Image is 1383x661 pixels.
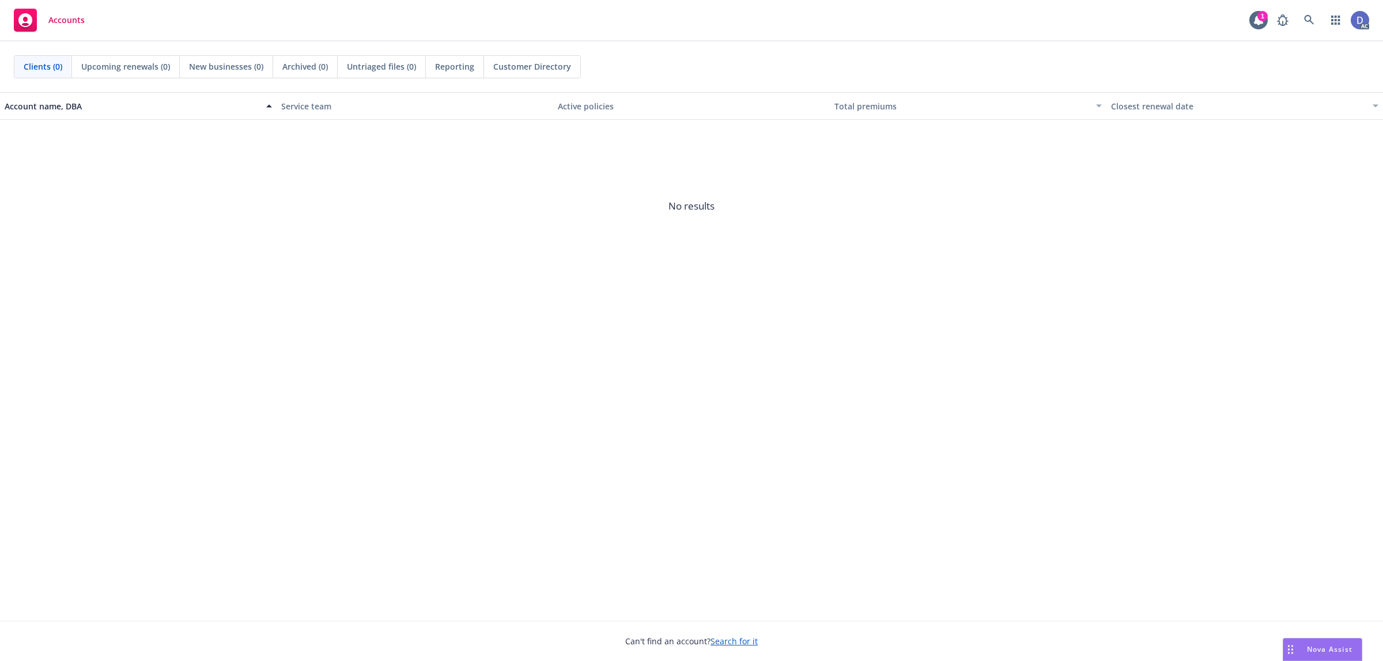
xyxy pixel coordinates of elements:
div: Total premiums [834,100,1089,112]
a: Search [1298,9,1321,32]
img: photo [1351,11,1369,29]
div: Drag to move [1283,639,1298,660]
span: Nova Assist [1307,644,1352,654]
span: Reporting [435,60,474,73]
a: Search for it [711,636,758,647]
div: Service team [281,100,549,112]
button: Service team [277,92,553,120]
button: Total premiums [830,92,1106,120]
button: Closest renewal date [1106,92,1383,120]
span: Untriaged files (0) [347,60,416,73]
button: Active policies [553,92,830,120]
span: Upcoming renewals (0) [81,60,170,73]
div: Closest renewal date [1111,100,1366,112]
a: Report a Bug [1271,9,1294,32]
button: Nova Assist [1283,638,1362,661]
span: New businesses (0) [189,60,263,73]
a: Accounts [9,4,89,36]
div: 1 [1257,11,1268,21]
span: Can't find an account? [625,635,758,647]
div: Active policies [558,100,825,112]
div: Account name, DBA [5,100,259,112]
span: Customer Directory [493,60,571,73]
a: Switch app [1324,9,1347,32]
span: Archived (0) [282,60,328,73]
span: Clients (0) [24,60,62,73]
span: Accounts [48,16,85,25]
